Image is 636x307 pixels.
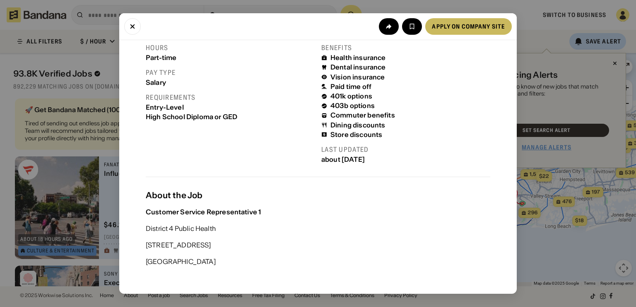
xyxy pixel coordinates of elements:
div: Paid time off [330,83,371,91]
div: About the Job [146,190,490,200]
div: Vision insurance [330,73,385,81]
div: 401k options [330,92,372,100]
div: Store discounts [330,131,382,139]
div: Entry-Level [146,103,315,111]
div: Hours [146,43,315,52]
div: 403b options [330,102,375,110]
button: Close [124,18,141,35]
div: High School Diploma or GED [146,113,315,121]
div: Apply on company site [432,24,505,29]
div: Last updated [321,145,490,154]
div: Dental insurance [330,63,386,71]
div: Health insurance [330,54,386,62]
div: Requirements [146,93,315,102]
div: Benefits [321,43,490,52]
span: Customer Service Representative 1 [146,208,261,216]
div: Commuter benefits [330,111,395,119]
span: [GEOGRAPHIC_DATA] [146,257,216,266]
div: Pay type [146,68,315,77]
div: about [DATE] [321,156,490,163]
div: Dining discounts [330,121,385,129]
div: Salary [146,79,315,86]
span: [STREET_ADDRESS] [146,241,211,249]
div: Part-time [146,54,315,62]
span: District 4 Public Health [146,224,216,233]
